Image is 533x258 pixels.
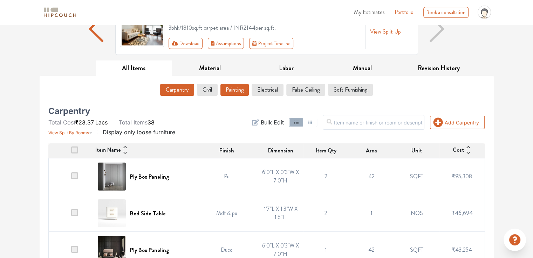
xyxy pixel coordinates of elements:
span: Item Qty [316,146,336,155]
td: Mdf & pu [196,195,258,232]
div: 3bhk / 1810 sq.ft carpet area / INR 2144 per sq.ft. [169,24,361,32]
span: Lacs [95,119,108,126]
img: gallery [120,9,165,47]
td: 2 [303,158,349,195]
button: Labor [248,60,324,76]
button: View Split By Rooms [48,127,93,136]
button: Carpentry [160,84,194,96]
td: 2 [303,195,349,232]
h6: Ply Box Paneling [130,247,169,253]
td: 6'0"L X 0'3"W X 7'0"H [258,158,303,195]
button: Manual [324,60,401,76]
td: Pu [196,158,258,195]
span: Display only loose furniture [103,129,175,136]
button: Assumptions [208,38,244,49]
span: ₹23.37 [75,119,94,126]
button: All Items [96,60,172,76]
td: 1 [349,195,394,232]
div: Toolbar with button groups [169,38,361,49]
button: Electrical [252,84,283,96]
img: arrow right [430,16,444,42]
div: Book a consultation [423,7,469,18]
button: Project Timeline [249,38,293,49]
button: Soft Furnishing [328,84,373,96]
button: False Ceiling [286,84,325,96]
button: Revision History [401,60,477,76]
span: Cost [453,146,464,156]
img: Ply Box Paneling [98,163,126,191]
img: logo-horizontal.svg [42,6,77,19]
span: My Estimates [354,8,385,16]
button: Civil [197,84,218,96]
span: logo-horizontal.svg [42,5,77,20]
span: ₹46,694 [451,209,473,217]
td: 42 [349,158,394,195]
a: Portfolio [395,8,414,16]
span: Dimension [268,146,293,155]
div: First group [169,38,299,49]
span: Unit [411,146,422,155]
span: Total Cost [48,119,75,126]
button: Bulk Edit [252,118,283,127]
span: Finish [219,146,234,155]
span: View Split By Rooms [48,130,89,135]
button: View Split Up [370,28,401,36]
button: Download [169,38,203,49]
button: Add Carpentry [430,116,485,129]
img: arrow left [89,16,103,42]
input: Item name or finish or room or description [323,115,424,130]
span: ₹95,308 [452,172,472,180]
button: Painting [220,84,249,96]
span: Total Items [119,119,148,126]
h6: Bed Side Table [130,210,166,217]
li: 38 [119,118,155,127]
td: SQFT [394,158,439,195]
td: 1'7"L X 1'3"W X 1'6"H [258,195,303,232]
span: Bulk Edit [260,118,283,127]
h5: Carpentry [48,108,90,114]
span: ₹43,254 [452,246,472,254]
h6: Ply Box Paneling [130,173,169,180]
span: Area [366,146,377,155]
button: Material [172,60,248,76]
td: NOS [394,195,439,232]
span: Item Name [95,146,121,156]
img: Bed Side Table [98,199,126,227]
